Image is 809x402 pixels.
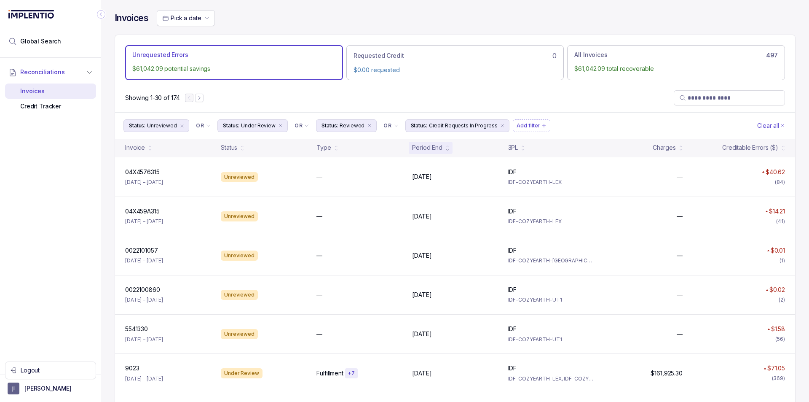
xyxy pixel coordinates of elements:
p: [DATE] – [DATE] [125,335,163,344]
p: Under Review [241,121,276,130]
p: IDF-COZYEARTH-LEX, IDF-COZYEARTH-UT1 [508,375,594,383]
div: Reconciliations [5,82,96,116]
p: Status: [411,121,427,130]
button: User initials[PERSON_NAME] [8,383,94,394]
div: (369) [772,374,785,383]
p: OR [196,122,204,129]
search: Date Range Picker [162,14,201,22]
div: Unreviewed [221,251,258,261]
p: Unrequested Errors [132,51,188,59]
p: [DATE] [412,330,431,338]
p: $14.21 [769,207,785,216]
p: IDF-COZYEARTH-UT1 [508,335,594,344]
div: Invoice [125,143,145,152]
p: $61,042.09 potential savings [132,65,336,73]
p: $0.01 [771,246,785,255]
ul: Action Tab Group [125,45,785,80]
p: IDF-COZYEARTH-LEX [508,178,594,186]
p: IDF [508,207,517,216]
ul: Filter Group [123,119,755,132]
div: (56) [775,335,785,343]
p: $71.05 [767,364,785,372]
p: IDF-COZYEARTH-[GEOGRAPHIC_DATA] [508,256,594,265]
p: Credit Requests In Progress [429,121,498,130]
p: OR [383,122,391,129]
button: Filter Chip Credit Requests In Progress [405,119,510,132]
p: [DATE] [412,369,431,378]
h4: Invoices [115,12,148,24]
div: Invoices [12,84,89,99]
div: Period End [412,143,442,152]
div: Collapse Icon [96,9,106,19]
button: Filter Chip Connector undefined [380,120,402,132]
div: (2) [779,296,785,304]
p: IDF [508,286,517,294]
p: Requested Credit [354,51,404,60]
div: remove content [366,122,373,129]
span: Reconciliations [20,68,65,76]
p: Status: [129,121,145,130]
p: — [677,291,683,299]
p: — [677,173,683,181]
p: $161,925.30 [651,369,682,378]
p: IDF [508,246,517,255]
div: Unreviewed [221,329,258,339]
p: [DATE] [412,291,431,299]
p: [PERSON_NAME] [24,384,72,393]
p: — [677,330,683,338]
div: (84) [775,178,785,186]
li: Filter Chip Connector undefined [295,122,309,129]
div: Unreviewed [221,172,258,182]
p: Status: [223,121,239,130]
button: Next Page [195,94,204,102]
p: Showing 1-30 of 174 [125,94,180,102]
div: Credit Tracker [12,99,89,114]
button: Filter Chip Under Review [217,119,288,132]
p: Clear all [757,121,779,130]
div: Charges [653,143,676,152]
div: 3PL [508,143,518,152]
li: Filter Chip Connector undefined [383,122,398,129]
p: [DATE] – [DATE] [125,178,163,186]
img: red pointer upwards [767,250,769,252]
img: red pointer upwards [762,171,764,173]
p: Reviewed [340,121,364,130]
p: Add filter [517,121,540,130]
span: Pick a date [171,14,201,22]
p: — [316,173,322,181]
img: red pointer upwards [766,289,768,291]
p: — [677,212,683,221]
p: IDF [508,364,517,372]
div: Unreviewed [221,211,258,221]
p: — [316,251,322,260]
button: Date Range Picker [157,10,215,26]
button: Reconciliations [5,63,96,81]
p: All Invoices [574,51,607,59]
p: [DATE] – [DATE] [125,375,163,383]
p: Logout [21,366,91,375]
p: Status: [321,121,338,130]
p: 9023 [125,364,139,372]
p: [DATE] – [DATE] [125,296,163,304]
span: User initials [8,383,19,394]
div: remove content [277,122,284,129]
p: IDF [508,325,517,333]
p: IDF [508,168,517,176]
div: Creditable Errors ($) [722,143,778,152]
h6: 497 [766,52,778,59]
div: Remaining page entries [125,94,180,102]
div: (1) [780,256,785,265]
p: — [316,291,322,299]
p: + 7 [348,370,355,377]
img: red pointer upwards [765,210,768,213]
p: $0.02 [769,286,785,294]
p: $0.00 requested [354,66,557,74]
p: — [316,330,322,338]
button: Filter Chip Reviewed [316,119,377,132]
button: Filter Chip Unreviewed [123,119,189,132]
div: Status [221,143,237,152]
img: red pointer upwards [767,328,770,330]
